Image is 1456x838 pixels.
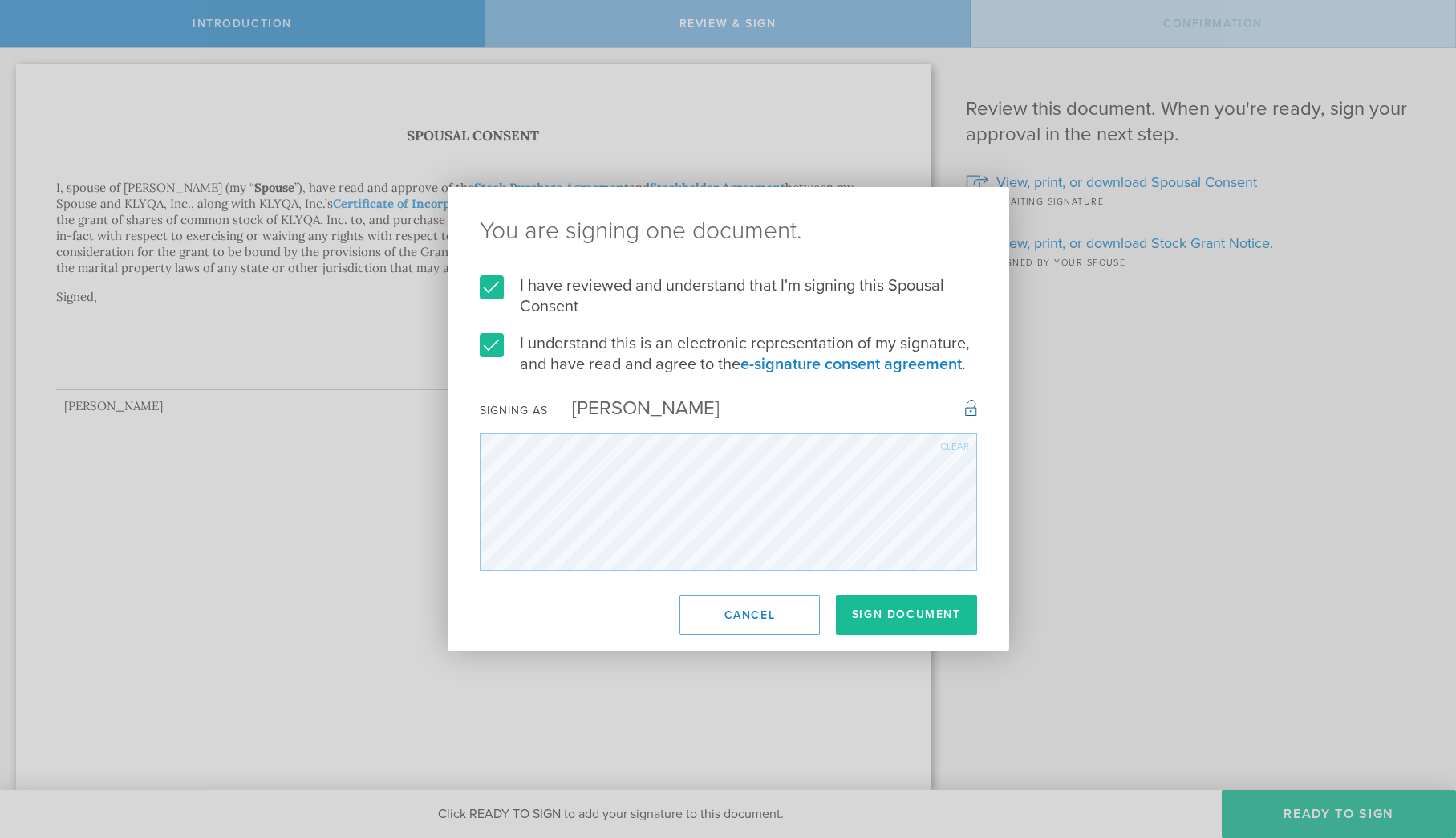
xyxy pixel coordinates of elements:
[836,595,977,635] button: Sign Document
[1376,713,1456,790] div: 聊天小组件
[480,333,977,375] label: I understand this is an electronic representation of my signature, and have read and agree to the .
[1376,713,1456,790] iframe: Chat Widget
[679,595,820,635] button: Cancel
[480,219,977,243] ng-pluralize: You are signing one document.
[740,355,962,374] a: e-signature consent agreement
[480,275,977,317] label: I have reviewed and understand that I'm signing this Spousal Consent
[480,404,548,417] div: Signing as
[548,397,720,420] div: [PERSON_NAME]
